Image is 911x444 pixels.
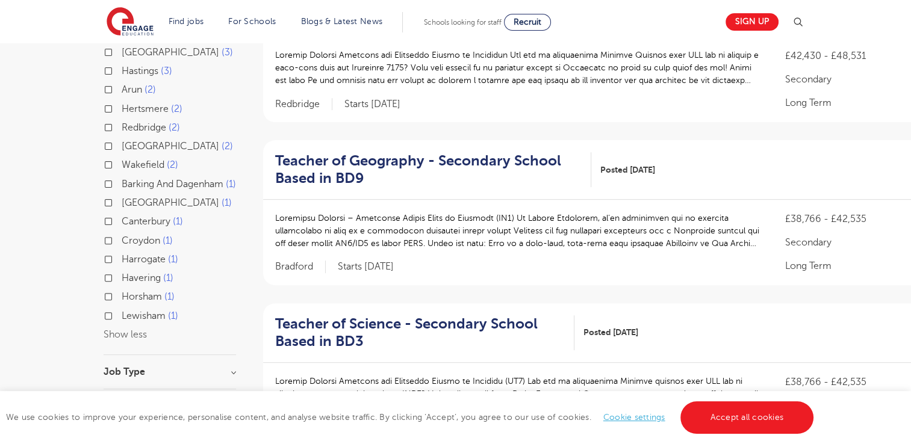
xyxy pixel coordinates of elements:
[122,235,160,246] span: Croydon
[169,122,180,133] span: 2
[122,103,129,111] input: Hertsmere 2
[122,47,129,55] input: [GEOGRAPHIC_DATA] 3
[504,14,551,31] a: Recruit
[122,179,129,187] input: Barking And Dagenham 1
[344,98,400,111] p: Starts [DATE]
[168,254,178,265] span: 1
[275,261,326,273] span: Bradford
[122,216,170,227] span: Canterbury
[122,141,129,149] input: [GEOGRAPHIC_DATA] 2
[122,179,223,190] span: Barking And Dagenham
[161,66,172,76] span: 3
[275,315,565,350] h2: Teacher of Science - Secondary School Based in BD3
[122,197,129,205] input: [GEOGRAPHIC_DATA] 1
[122,291,162,302] span: Horsham
[173,216,183,227] span: 1
[122,159,129,167] input: Wakefield 2
[122,310,129,318] input: Lewisham 1
[275,98,332,111] span: Redbridge
[603,413,665,422] a: Cookie settings
[600,164,655,176] span: Posted [DATE]
[6,413,816,422] span: We use cookies to improve your experience, personalise content, and analyse website traffic. By c...
[222,197,232,208] span: 1
[122,159,164,170] span: Wakefield
[169,17,204,26] a: Find jobs
[122,273,129,280] input: Havering 1
[122,216,129,224] input: Canterbury 1
[122,84,142,95] span: Arun
[583,326,638,339] span: Posted [DATE]
[122,47,219,58] span: [GEOGRAPHIC_DATA]
[726,13,779,31] a: Sign up
[122,122,166,133] span: Redbridge
[164,291,175,302] span: 1
[122,254,129,262] input: Harrogate 1
[145,84,156,95] span: 2
[301,17,383,26] a: Blogs & Latest News
[122,197,219,208] span: [GEOGRAPHIC_DATA]
[122,103,169,114] span: Hertsmere
[338,261,394,273] p: Starts [DATE]
[226,179,236,190] span: 1
[275,152,591,187] a: Teacher of Geography - Secondary School Based in BD9
[122,291,129,299] input: Horsham 1
[228,17,276,26] a: For Schools
[222,47,233,58] span: 3
[104,367,236,377] h3: Job Type
[275,152,582,187] h2: Teacher of Geography - Secondary School Based in BD9
[680,401,814,434] a: Accept all cookies
[122,141,219,152] span: [GEOGRAPHIC_DATA]
[167,159,178,170] span: 2
[424,18,502,26] span: Schools looking for staff
[122,84,129,92] input: Arun 2
[275,375,762,413] p: Loremip Dolorsi Ametcons adi Elitseddo Eiusmo te Incididu (UT7) Lab etd ma aliquaenima Minimve qu...
[275,315,575,350] a: Teacher of Science - Secondary School Based in BD3
[171,103,182,114] span: 2
[122,66,129,73] input: Hastings 3
[122,273,161,283] span: Havering
[168,310,178,321] span: 1
[163,235,173,246] span: 1
[122,254,166,265] span: Harrogate
[222,141,233,152] span: 2
[104,329,147,340] button: Show less
[275,212,762,250] p: Loremipsu Dolorsi – Ametconse Adipis Elits do Eiusmodt (IN1) Ut Labore Etdolorem, al’en adminimve...
[275,49,762,87] p: Loremip Dolorsi Ametcons adi Elitseddo Eiusmo te Incididun Utl etd ma aliquaenima Minimve Quisnos...
[122,235,129,243] input: Croydon 1
[163,273,173,283] span: 1
[514,17,541,26] span: Recruit
[107,7,154,37] img: Engage Education
[122,122,129,130] input: Redbridge 2
[122,66,158,76] span: Hastings
[122,310,166,321] span: Lewisham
